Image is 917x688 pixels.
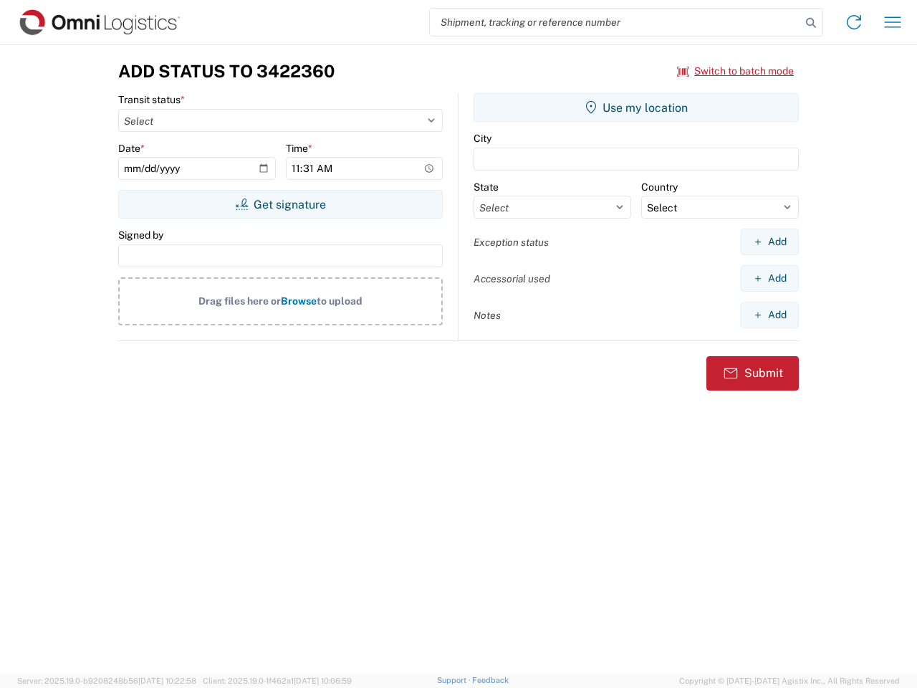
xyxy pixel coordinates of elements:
[17,677,196,685] span: Server: 2025.19.0-b9208248b56
[286,142,312,155] label: Time
[741,302,799,328] button: Add
[437,676,473,684] a: Support
[118,190,443,219] button: Get signature
[474,181,499,193] label: State
[474,93,799,122] button: Use my location
[118,142,145,155] label: Date
[474,236,549,249] label: Exception status
[641,181,678,193] label: Country
[706,356,799,391] button: Submit
[118,93,185,106] label: Transit status
[472,676,509,684] a: Feedback
[281,295,317,307] span: Browse
[474,132,491,145] label: City
[430,9,801,36] input: Shipment, tracking or reference number
[474,309,501,322] label: Notes
[679,674,900,687] span: Copyright © [DATE]-[DATE] Agistix Inc., All Rights Reserved
[118,61,335,82] h3: Add Status to 3422360
[474,272,550,285] label: Accessorial used
[741,229,799,255] button: Add
[138,677,196,685] span: [DATE] 10:22:58
[677,59,794,83] button: Switch to batch mode
[198,295,281,307] span: Drag files here or
[203,677,352,685] span: Client: 2025.19.0-1f462a1
[317,295,363,307] span: to upload
[741,265,799,292] button: Add
[118,229,163,242] label: Signed by
[294,677,352,685] span: [DATE] 10:06:59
